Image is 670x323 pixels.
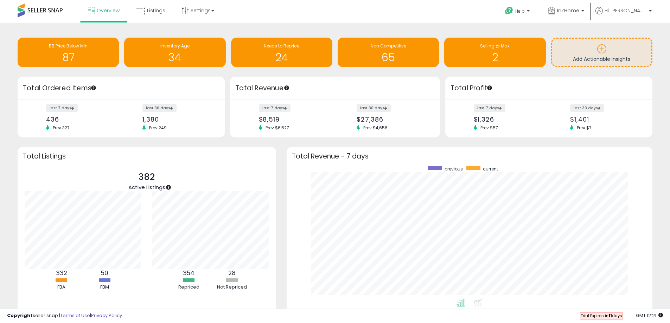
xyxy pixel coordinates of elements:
span: Prev: 249 [146,125,170,131]
b: 11 [608,313,612,318]
b: 354 [183,269,194,277]
strong: Copyright [7,312,33,319]
a: Needs to Reprice 24 [231,38,332,67]
a: Hi [PERSON_NAME] [595,7,652,23]
p: 382 [128,170,165,184]
label: last 30 days [570,104,604,112]
span: Selling @ Max [480,43,510,49]
span: 2025-08-11 12:21 GMT [636,312,663,319]
span: Overview [97,7,120,14]
h3: Total Ordered Items [23,83,219,93]
span: BB Price Below Min [49,43,88,49]
span: Needs to Reprice [264,43,299,49]
a: Add Actionable Insights [552,39,651,66]
a: Privacy Policy [91,312,122,319]
div: $27,386 [357,116,428,123]
div: Tooltip anchor [486,85,493,91]
span: Help [515,8,525,14]
span: Prev: $7 [573,125,595,131]
span: Trial Expires in days [581,313,622,318]
span: Non Competitive [371,43,406,49]
div: Tooltip anchor [90,85,97,91]
div: $1,401 [570,116,640,123]
span: Active Listings [128,183,165,191]
div: Tooltip anchor [283,85,290,91]
a: Help [499,1,537,23]
h1: 87 [21,52,115,63]
span: Prev: 327 [49,125,73,131]
i: Get Help [505,6,513,15]
div: $8,519 [259,116,330,123]
div: 436 [46,116,116,123]
div: FBM [84,284,126,291]
div: $1,326 [474,116,544,123]
div: seller snap | | [7,312,122,319]
label: last 30 days [142,104,177,112]
span: Prev: $57 [477,125,502,131]
h3: Total Revenue [235,83,435,93]
h3: Total Profit [451,83,647,93]
label: last 7 days [474,104,505,112]
a: BB Price Below Min 87 [18,38,119,67]
label: last 7 days [46,104,78,112]
span: Inventory Age [160,43,190,49]
label: last 7 days [259,104,291,112]
div: Tooltip anchor [165,184,172,190]
span: InZHome [557,7,579,14]
a: Non Competitive 65 [338,38,439,67]
span: Hi [PERSON_NAME] [605,7,647,14]
div: FBA [40,284,83,291]
div: Repriced [168,284,210,291]
span: current [483,166,498,172]
a: Inventory Age 34 [124,38,225,67]
span: Add Actionable Insights [573,56,630,63]
h1: 34 [128,52,222,63]
span: Prev: $6,527 [262,125,293,131]
div: 1,380 [142,116,212,123]
h1: 65 [341,52,435,63]
a: Terms of Use [60,312,90,319]
a: Selling @ Max 2 [444,38,545,67]
h1: 2 [448,52,542,63]
div: Not Repriced [211,284,253,291]
b: 28 [228,269,236,277]
h3: Total Revenue - 7 days [292,154,647,159]
label: last 30 days [357,104,391,112]
span: Prev: $4,656 [360,125,391,131]
h1: 24 [235,52,329,63]
span: previous [445,166,463,172]
h3: Total Listings [23,154,271,159]
b: 332 [56,269,67,277]
span: Listings [147,7,165,14]
b: 50 [101,269,108,277]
